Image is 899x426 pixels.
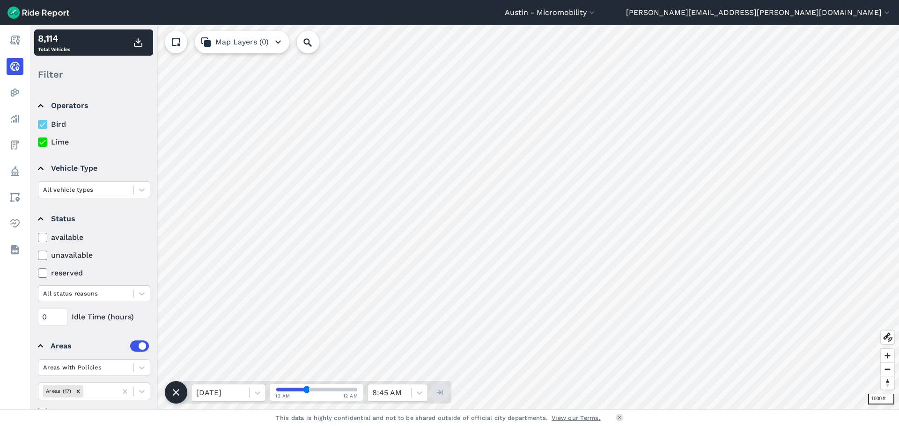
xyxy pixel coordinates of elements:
input: Search Location or Vehicles [297,31,334,53]
summary: Vehicle Type [38,155,149,181]
label: Filter vehicles by areas [38,407,150,418]
span: 12 AM [275,392,290,399]
label: Bird [38,119,150,130]
canvas: Map [30,25,899,409]
a: Health [7,215,23,232]
div: 1000 ft [868,394,894,404]
a: Policy [7,163,23,180]
label: available [38,232,150,243]
label: reserved [38,267,150,279]
div: Filter [34,60,153,89]
div: Areas (17) [43,385,73,397]
button: Zoom out [881,362,894,376]
a: Heatmaps [7,84,23,101]
button: Austin - Micromobility [505,7,597,18]
div: Remove Areas (17) [73,385,83,397]
label: unavailable [38,250,150,261]
a: Report [7,32,23,49]
img: Ride Report [7,7,69,19]
a: Areas [7,189,23,206]
button: Reset bearing to north [881,376,894,390]
button: Zoom in [881,349,894,362]
button: Map Layers (0) [195,31,289,53]
a: View our Terms. [552,413,601,422]
summary: Status [38,206,149,232]
div: 8,114 [38,31,70,45]
div: Idle Time (hours) [38,309,150,325]
summary: Areas [38,333,149,359]
div: Total Vehicles [38,31,70,54]
div: Areas [51,340,149,352]
span: 12 AM [343,392,358,399]
a: Analyze [7,110,23,127]
label: Lime [38,137,150,148]
a: Fees [7,137,23,153]
summary: Operators [38,93,149,119]
button: [PERSON_NAME][EMAIL_ADDRESS][PERSON_NAME][DOMAIN_NAME] [626,7,892,18]
a: Realtime [7,58,23,75]
a: Datasets [7,241,23,258]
